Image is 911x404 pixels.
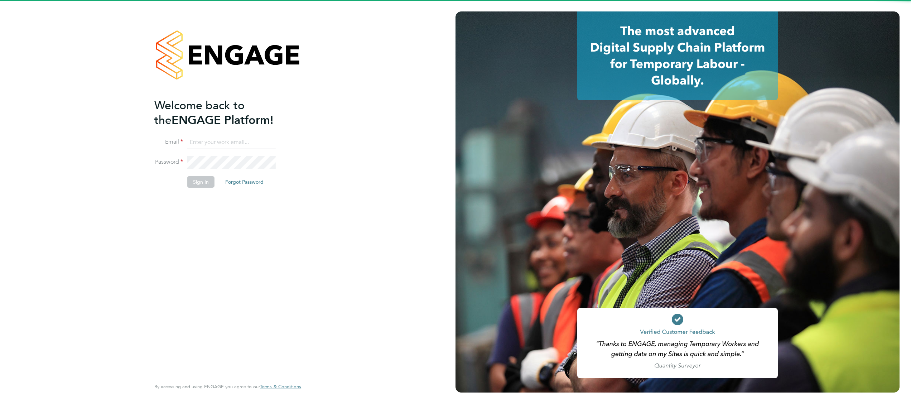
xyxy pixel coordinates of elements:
span: Welcome back to the [154,98,245,127]
label: Password [154,158,183,166]
span: By accessing and using ENGAGE you agree to our [154,384,301,390]
button: Sign In [187,176,215,188]
a: Terms & Conditions [260,384,301,390]
h2: ENGAGE Platform! [154,98,294,128]
button: Forgot Password [220,176,269,188]
input: Enter your work email... [187,136,276,149]
label: Email [154,138,183,146]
